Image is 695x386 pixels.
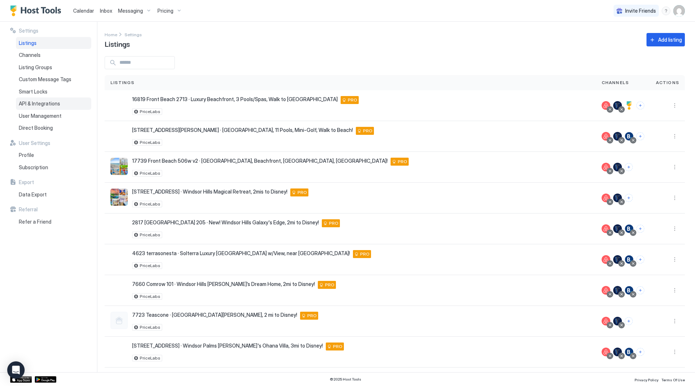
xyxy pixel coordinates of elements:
span: Smart Locks [19,88,47,95]
a: App Store [10,376,32,383]
input: Input Field [117,57,174,69]
span: Invite Friends [625,8,656,14]
div: listing image [110,96,128,113]
a: Data Export [16,188,91,201]
span: PRO [329,220,338,227]
div: listing image [110,188,128,206]
div: Open Intercom Messenger [7,361,25,379]
a: Custom Message Tags [16,73,91,86]
button: More options [670,317,679,325]
div: Google Play Store [35,376,56,383]
button: Connect channels [625,163,633,171]
span: Channels [19,52,41,58]
span: [STREET_ADDRESS] · Windsor Hills Magical Retreat, 2mis to Disney! [132,188,287,195]
span: PRO [307,312,317,319]
span: Privacy Policy [635,378,658,382]
a: Terms Of Use [661,375,685,383]
button: Connect channels [636,101,644,109]
a: Privacy Policy [635,375,658,383]
span: Listing Groups [19,64,52,71]
span: 7660 Comrow 101 · Windsor Hills [PERSON_NAME]’s Dream Home, 2mi to Disney! [132,281,315,287]
a: Home [105,30,117,38]
div: listing image [110,250,128,267]
a: User Management [16,110,91,122]
span: 16819 Front Beach 2713 · Luxury Beachfront, 3 Pools/Spas, Walk to [GEOGRAPHIC_DATA] [132,96,338,103]
span: 2817 [GEOGRAPHIC_DATA] 205 · New! Windsor Hills Galaxy's Edge, 2mi to Disney! [132,219,319,226]
div: menu [670,317,679,325]
div: Breadcrumb [125,30,142,38]
span: 7723 Teascone · [GEOGRAPHIC_DATA][PERSON_NAME], 2 mi to Disney! [132,312,297,318]
span: [STREET_ADDRESS][PERSON_NAME] · [GEOGRAPHIC_DATA], 11 Pools, Mini-Golf, Walk to Beach! [132,127,353,133]
div: Add listing [658,36,682,43]
button: Connect channels [636,132,644,140]
div: listing image [110,127,128,144]
div: menu [670,255,679,264]
span: PRO [363,128,372,134]
span: © 2025 Host Tools [330,377,361,382]
a: Profile [16,149,91,161]
a: Host Tools Logo [10,5,64,16]
div: menu [670,348,679,356]
a: Calendar [73,7,94,14]
a: Smart Locks [16,86,91,98]
span: Listings [105,38,130,49]
a: Subscription [16,161,91,174]
div: menu [670,132,679,141]
button: More options [670,163,679,171]
span: PRO [360,251,370,257]
button: More options [670,286,679,295]
span: PRO [333,343,342,350]
div: menu [670,194,679,202]
span: Actions [656,79,679,86]
button: Connect channels [636,286,644,294]
a: Settings [125,30,142,38]
div: menu [670,286,679,295]
a: Direct Booking [16,122,91,134]
button: Connect channels [636,348,644,356]
span: Channels [602,79,629,86]
button: More options [670,255,679,264]
div: listing image [110,281,128,298]
span: Subscription [19,164,48,171]
span: User Settings [19,140,50,146]
div: listing image [110,343,128,360]
span: Calendar [73,8,94,14]
div: User profile [673,5,685,17]
div: listing image [110,158,128,175]
button: More options [670,101,679,110]
a: Channels [16,49,91,61]
span: Custom Message Tags [19,76,71,83]
span: Listings [19,40,37,46]
span: Settings [19,28,38,34]
span: Home [105,32,117,37]
span: Export [19,179,34,186]
span: Messaging [118,8,143,14]
div: menu [670,163,679,171]
a: Refer a Friend [16,216,91,228]
span: PRO [398,158,407,165]
span: Referral [19,206,38,213]
div: Breadcrumb [105,30,117,38]
button: Connect channels [636,225,644,233]
div: listing image [110,219,128,237]
span: Data Export [19,191,47,198]
div: menu [670,224,679,233]
span: Pricing [157,8,173,14]
span: Profile [19,152,34,158]
div: menu [670,101,679,110]
button: More options [670,132,679,141]
a: Listing Groups [16,61,91,74]
button: Connect channels [625,194,633,202]
span: API & Integrations [19,100,60,107]
a: Listings [16,37,91,49]
button: More options [670,348,679,356]
div: menu [662,7,670,15]
span: PRO [325,282,334,288]
span: Inbox [100,8,112,14]
button: More options [670,194,679,202]
button: Connect channels [636,256,644,263]
span: Refer a Friend [19,219,51,225]
a: Inbox [100,7,112,14]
